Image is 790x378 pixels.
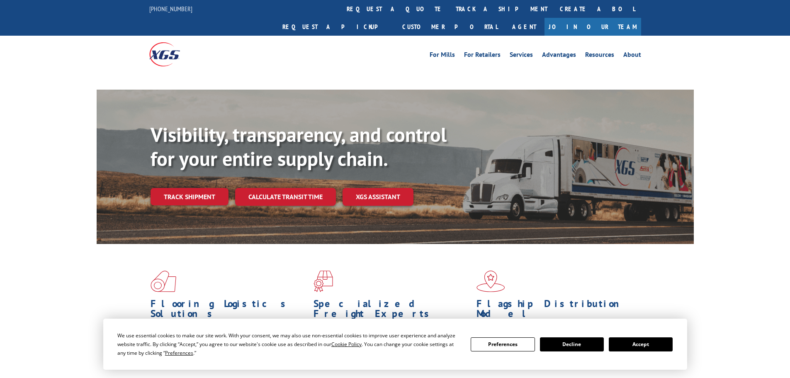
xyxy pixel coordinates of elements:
[544,18,641,36] a: Join Our Team
[151,188,228,205] a: Track shipment
[151,122,447,171] b: Visibility, transparency, and control for your entire supply chain.
[464,51,501,61] a: For Retailers
[117,331,461,357] div: We use essential cookies to make our site work. With your consent, we may also use non-essential ...
[276,18,396,36] a: Request a pickup
[476,271,505,292] img: xgs-icon-flagship-distribution-model-red
[542,51,576,61] a: Advantages
[540,337,604,351] button: Decline
[471,337,535,351] button: Preferences
[331,341,362,348] span: Cookie Policy
[430,51,455,61] a: For Mills
[103,319,687,370] div: Cookie Consent Prompt
[151,299,307,323] h1: Flooring Logistics Solutions
[151,271,176,292] img: xgs-icon-total-supply-chain-intelligence-red
[149,5,192,13] a: [PHONE_NUMBER]
[314,271,333,292] img: xgs-icon-focused-on-flooring-red
[510,51,533,61] a: Services
[343,188,413,206] a: XGS ASSISTANT
[396,18,504,36] a: Customer Portal
[585,51,614,61] a: Resources
[314,299,470,323] h1: Specialized Freight Experts
[235,188,336,206] a: Calculate transit time
[476,299,633,323] h1: Flagship Distribution Model
[504,18,544,36] a: Agent
[623,51,641,61] a: About
[609,337,673,351] button: Accept
[165,349,193,356] span: Preferences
